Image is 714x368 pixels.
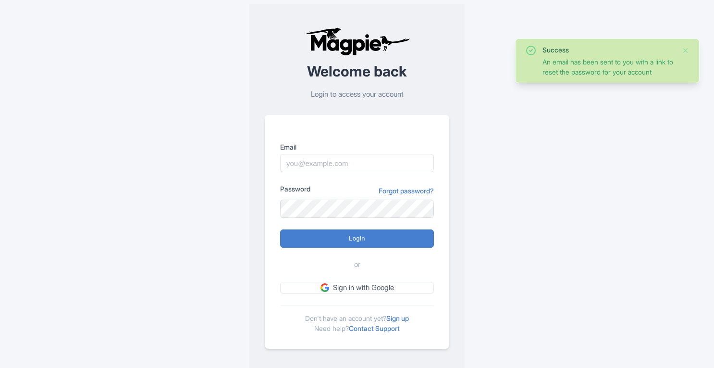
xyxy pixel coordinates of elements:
p: Login to access your account [265,89,449,100]
input: Login [280,229,434,248]
h2: Welcome back [265,63,449,79]
button: Close [682,45,689,56]
label: Email [280,142,434,152]
input: you@example.com [280,154,434,172]
a: Sign up [386,314,409,322]
img: logo-ab69f6fb50320c5b225c76a69d11143b.png [303,27,411,56]
label: Password [280,184,310,194]
img: google.svg [320,283,329,292]
a: Sign in with Google [280,282,434,294]
div: Success [542,45,674,55]
a: Forgot password? [379,186,434,196]
div: Don't have an account yet? Need help? [280,305,434,333]
a: Contact Support [349,324,400,332]
div: An email has been sent to you with a link to reset the password for your account [542,57,674,77]
span: or [354,259,360,270]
